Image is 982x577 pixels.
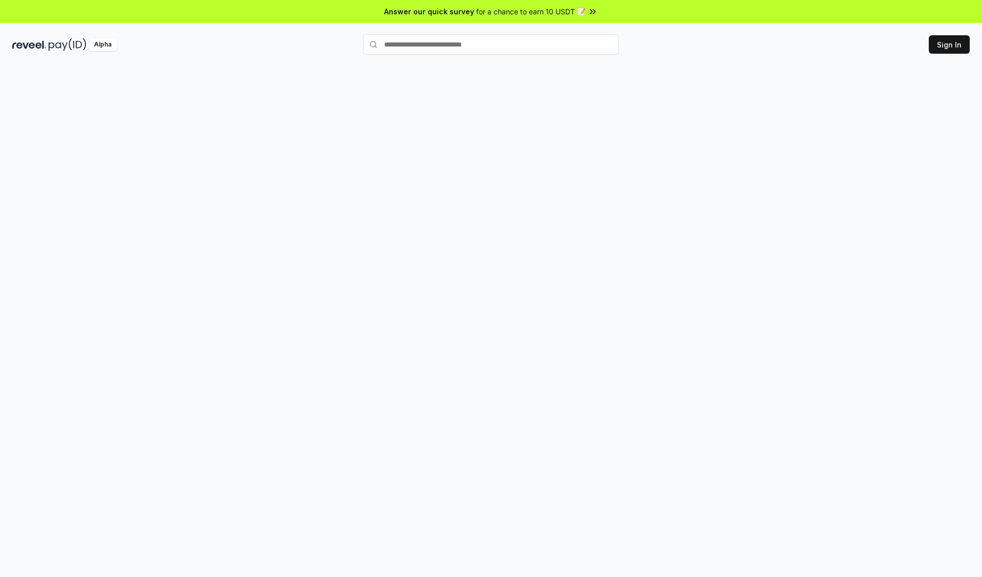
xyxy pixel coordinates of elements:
span: Answer our quick survey [384,6,474,17]
button: Sign In [929,35,970,54]
img: pay_id [49,38,86,51]
span: for a chance to earn 10 USDT 📝 [476,6,586,17]
img: reveel_dark [12,38,47,51]
div: Alpha [88,38,117,51]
